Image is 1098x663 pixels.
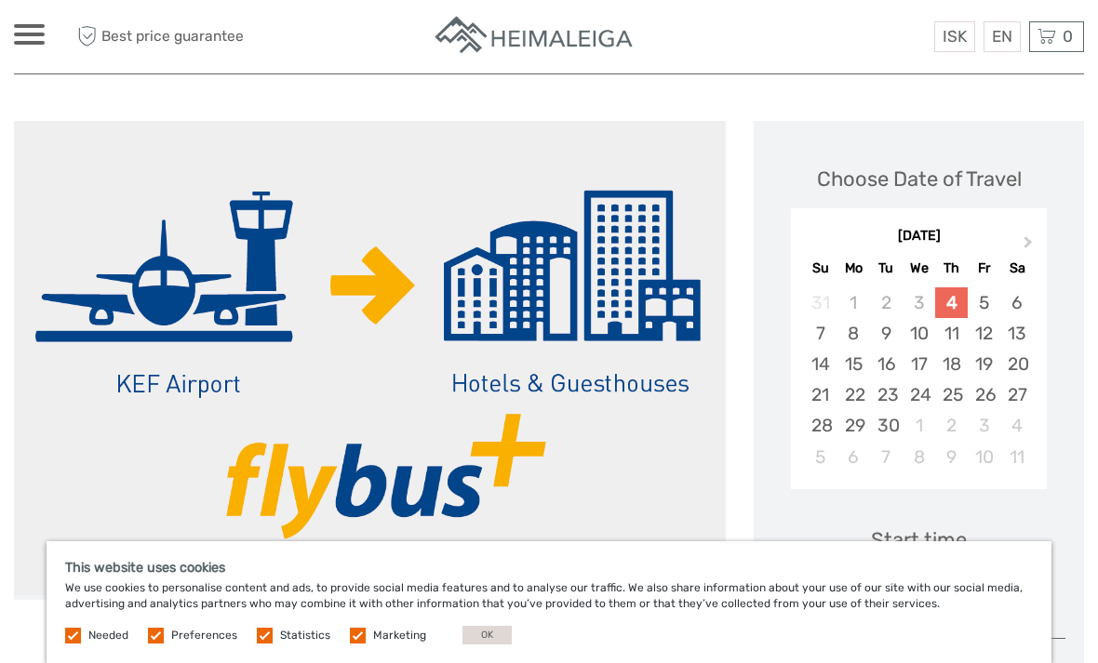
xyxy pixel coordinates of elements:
[804,349,837,379] div: Choose Sunday, September 14th, 2025
[870,349,903,379] div: Choose Tuesday, September 16th, 2025
[871,525,967,554] div: Start time
[935,410,968,441] div: Choose Thursday, October 2nd, 2025
[903,379,935,410] div: Choose Wednesday, September 24th, 2025
[433,14,637,60] img: Apartments in Reykjavik
[26,33,210,47] p: We're away right now. Please check back later!
[1000,349,1033,379] div: Choose Saturday, September 20th, 2025
[870,287,903,318] div: Not available Tuesday, September 2nd, 2025
[903,349,935,379] div: Choose Wednesday, September 17th, 2025
[935,287,968,318] div: Choose Thursday, September 4th, 2025
[935,256,968,281] div: Th
[65,560,1033,576] h5: This website uses cookies
[870,442,903,472] div: Choose Tuesday, October 7th, 2025
[280,628,330,643] label: Statistics
[935,442,968,472] div: Choose Thursday, October 9th, 2025
[47,541,1051,663] div: We use cookies to personalise content and ads, to provide social media features and to analyse ou...
[837,442,870,472] div: Choose Monday, October 6th, 2025
[804,410,837,441] div: Choose Sunday, September 28th, 2025
[968,379,1000,410] div: Choose Friday, September 26th, 2025
[804,379,837,410] div: Choose Sunday, September 21st, 2025
[1060,27,1076,46] span: 0
[903,410,935,441] div: Choose Wednesday, October 1st, 2025
[88,628,128,643] label: Needed
[837,410,870,441] div: Choose Monday, September 29th, 2025
[903,318,935,349] div: Choose Wednesday, September 10th, 2025
[804,256,837,281] div: Su
[968,287,1000,318] div: Choose Friday, September 5th, 2025
[171,628,237,643] label: Preferences
[373,628,426,643] label: Marketing
[968,410,1000,441] div: Choose Friday, October 3rd, 2025
[804,287,837,318] div: Not available Sunday, August 31st, 2025
[935,318,968,349] div: Choose Thursday, September 11th, 2025
[870,379,903,410] div: Choose Tuesday, September 23rd, 2025
[1000,256,1033,281] div: Sa
[870,410,903,441] div: Choose Tuesday, September 30th, 2025
[903,442,935,472] div: Choose Wednesday, October 8th, 2025
[837,379,870,410] div: Choose Monday, September 22nd, 2025
[817,165,1022,193] div: Choose Date of Travel
[870,318,903,349] div: Choose Tuesday, September 9th, 2025
[837,287,870,318] div: Not available Monday, September 1st, 2025
[968,349,1000,379] div: Choose Friday, September 19th, 2025
[1015,232,1045,261] button: Next Month
[791,227,1047,246] div: [DATE]
[903,287,935,318] div: Not available Wednesday, September 3rd, 2025
[214,29,236,51] button: Open LiveChat chat widget
[797,287,1040,472] div: month 2025-09
[870,256,903,281] div: Tu
[1000,410,1033,441] div: Choose Saturday, October 4th, 2025
[837,318,870,349] div: Choose Monday, September 8th, 2025
[968,442,1000,472] div: Choose Friday, October 10th, 2025
[935,349,968,379] div: Choose Thursday, September 18th, 2025
[837,349,870,379] div: Choose Monday, September 15th, 2025
[1000,379,1033,410] div: Choose Saturday, September 27th, 2025
[1000,442,1033,472] div: Choose Saturday, October 11th, 2025
[935,379,968,410] div: Choose Thursday, September 25th, 2025
[1000,287,1033,318] div: Choose Saturday, September 6th, 2025
[73,21,282,52] span: Best price guarantee
[903,256,935,281] div: We
[943,27,967,46] span: ISK
[1000,318,1033,349] div: Choose Saturday, September 13th, 2025
[968,318,1000,349] div: Choose Friday, September 12th, 2025
[14,121,726,595] img: a771a4b2aca44685afd228bf32f054e4_main_slider.png
[968,256,1000,281] div: Fr
[804,442,837,472] div: Choose Sunday, October 5th, 2025
[462,626,512,644] button: OK
[804,318,837,349] div: Choose Sunday, September 7th, 2025
[984,21,1021,52] div: EN
[837,256,870,281] div: Mo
